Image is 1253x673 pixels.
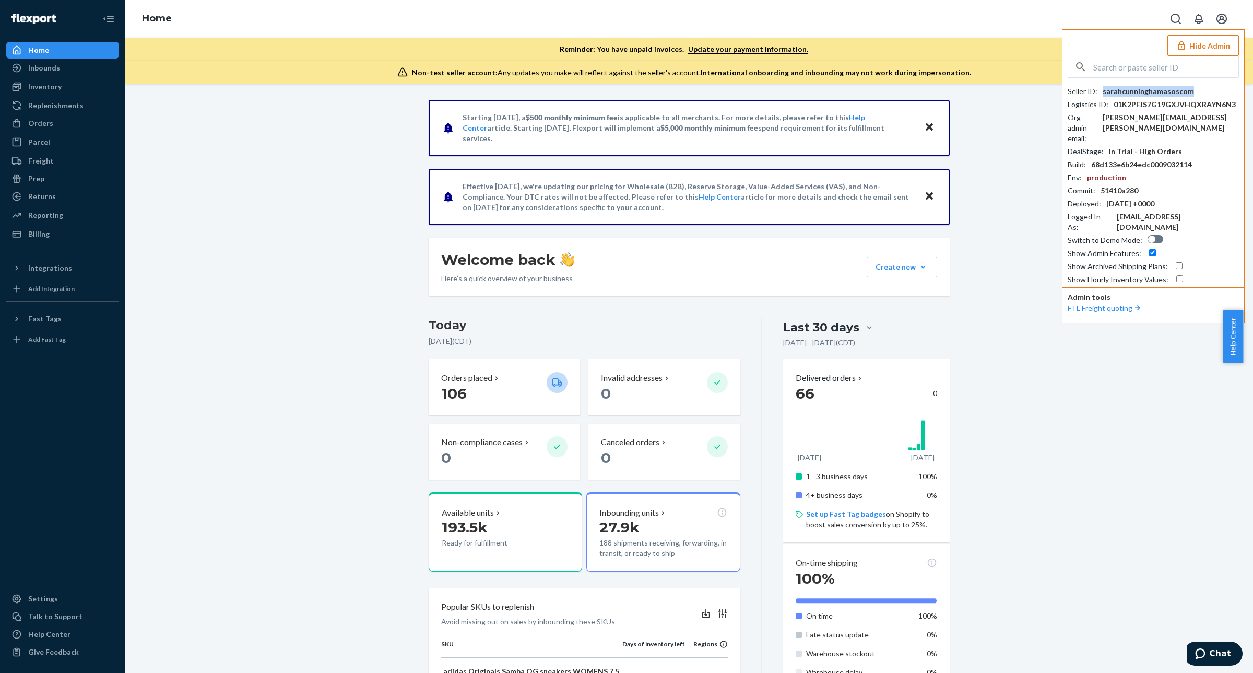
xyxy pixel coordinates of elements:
[441,601,534,613] p: Popular SKUs to replenish
[28,100,84,111] div: Replenishments
[1068,261,1168,272] div: Show Archived Shipping Plans :
[6,281,119,297] a: Add Integration
[6,608,119,625] button: Talk to Support
[1165,8,1186,29] button: Open Search Box
[560,44,808,54] p: Reminder: You have unpaid invoices.
[927,630,937,639] span: 0%
[1188,8,1209,29] button: Open notifications
[6,134,119,150] a: Parcel
[6,331,119,348] a: Add Fast Tag
[1068,172,1082,183] div: Env :
[1109,146,1182,157] div: In Trial - High Orders
[701,68,971,77] span: International onboarding and inbounding may not work during impersonation.
[783,319,859,335] div: Last 30 days
[806,648,909,659] p: Warehouse stockout
[796,570,835,587] span: 100%
[918,611,937,620] span: 100%
[796,557,858,569] p: On-time shipping
[927,649,937,658] span: 0%
[1068,159,1086,170] div: Build :
[918,472,937,481] span: 100%
[1068,86,1097,97] div: Seller ID :
[429,359,580,415] button: Orders placed 106
[1068,99,1108,110] div: Logistics ID :
[441,385,467,402] span: 106
[28,335,66,344] div: Add Fast Tag
[442,538,538,548] p: Ready for fulfillment
[6,78,119,95] a: Inventory
[429,317,740,334] h3: Today
[660,123,758,132] span: $5,000 monthly minimum fee
[1167,35,1239,56] button: Hide Admin
[699,192,741,201] a: Help Center
[441,436,523,448] p: Non-compliance cases
[441,372,492,384] p: Orders placed
[134,4,180,34] ol: breadcrumbs
[441,250,574,269] h1: Welcome back
[806,471,909,482] p: 1 - 3 business days
[599,507,659,519] p: Inbounding units
[6,153,119,169] a: Freight
[867,257,937,277] button: Create new
[1117,212,1239,233] div: [EMAIL_ADDRESS][DOMAIN_NAME]
[28,45,49,55] div: Home
[806,509,886,518] a: Set up Fast Tag badges
[1087,172,1126,183] div: production
[429,492,582,572] button: Available units193.5kReady for fulfillment
[798,452,821,463] p: [DATE]
[28,647,79,657] div: Give Feedback
[1068,199,1101,209] div: Deployed :
[601,385,611,402] span: 0
[6,170,119,187] a: Prep
[622,640,685,657] th: Days of inventory left
[28,63,60,73] div: Inbounds
[1093,56,1238,77] input: Search or paste seller ID
[28,118,53,129] div: Orders
[1103,86,1194,97] div: sarahcunninghamasoscom
[442,507,494,519] p: Available units
[688,44,808,54] a: Update your payment information.
[412,68,498,77] span: Non-test seller account:
[1068,185,1095,196] div: Commit :
[1106,199,1154,209] div: [DATE] +0000
[1114,99,1236,110] div: 01K2PFJS7G19GXJVHQXRAYN6N3
[441,617,615,627] p: Avoid missing out on sales by inbounding these SKUs
[1068,235,1142,246] div: Switch to Demo Mode :
[28,156,54,166] div: Freight
[28,82,62,92] div: Inventory
[1068,212,1112,233] div: Logged In As :
[6,42,119,59] a: Home
[463,112,914,144] p: Starting [DATE], a is applicable to all merchants. For more details, please refer to this article...
[1187,642,1243,668] iframe: Opens a widget where you can chat to one of our agents
[6,97,119,114] a: Replenishments
[142,13,172,24] a: Home
[463,181,914,213] p: Effective [DATE], we're updating our pricing for Wholesale (B2B), Reserve Storage, Value-Added Se...
[806,630,909,640] p: Late status update
[1091,159,1192,170] div: 68d133e6b24edc0009032114
[586,492,740,572] button: Inbounding units27.9k188 shipments receiving, forwarding, in transit, or ready to ship
[98,8,119,29] button: Close Navigation
[1068,146,1104,157] div: DealStage :
[1223,310,1243,363] button: Help Center
[806,509,937,530] p: on Shopify to boost sales conversion by up to 25%.
[806,611,909,621] p: On time
[1068,292,1239,303] p: Admin tools
[441,273,574,284] p: Here’s a quick overview of your business
[28,263,72,273] div: Integrations
[601,449,611,467] span: 0
[1103,112,1239,133] div: [PERSON_NAME][EMAIL_ADDRESS][PERSON_NAME][DOMAIN_NAME]
[526,113,618,122] span: $500 monthly minimum fee
[783,338,855,348] p: [DATE] - [DATE] ( CDT )
[923,189,936,204] button: Close
[796,385,814,402] span: 66
[560,252,574,267] img: hand-wave emoji
[796,372,864,384] p: Delivered orders
[28,173,44,184] div: Prep
[796,384,937,403] div: 0
[6,115,119,132] a: Orders
[806,490,909,501] p: 4+ business days
[6,188,119,205] a: Returns
[911,452,935,463] p: [DATE]
[1068,112,1097,144] div: Org admin email :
